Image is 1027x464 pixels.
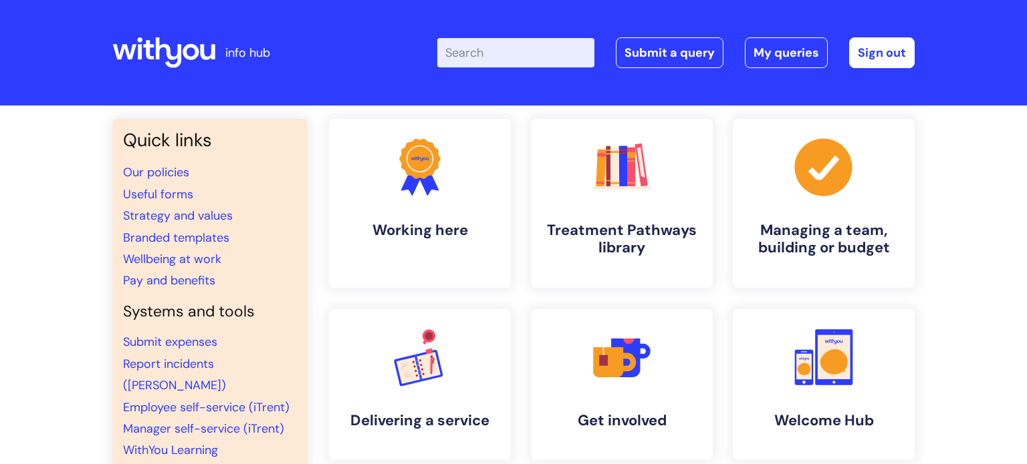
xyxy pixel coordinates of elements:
a: Useful forms [123,186,193,202]
a: My queries [745,37,828,68]
a: Submit a query [616,37,723,68]
input: Search [437,38,594,67]
a: Employee self-service (iTrent) [123,399,290,415]
h3: Quick links [123,130,297,151]
p: info hub [225,42,270,63]
h4: Treatment Pathways library [542,222,702,257]
a: Our policies [123,164,189,180]
a: Welcome Hub [733,309,915,460]
h4: Welcome Hub [744,412,904,429]
h4: Get involved [542,412,702,429]
a: WithYou Learning [123,442,218,458]
a: Treatment Pathways library [531,119,713,288]
a: Delivering a service [329,309,511,460]
a: Sign out [849,37,915,68]
a: Submit expenses [123,334,217,350]
a: Report incidents ([PERSON_NAME]) [123,356,226,393]
h4: Working here [340,222,500,239]
h4: Systems and tools [123,302,297,321]
a: Wellbeing at work [123,251,221,267]
h4: Delivering a service [340,412,500,429]
a: Branded templates [123,230,229,246]
a: Get involved [531,309,713,460]
a: Manager self-service (iTrent) [123,421,284,437]
h4: Managing a team, building or budget [744,222,904,257]
div: | - [437,37,915,68]
a: Strategy and values [123,208,233,224]
a: Working here [329,119,511,288]
a: Managing a team, building or budget [733,119,915,288]
a: Pay and benefits [123,272,215,288]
